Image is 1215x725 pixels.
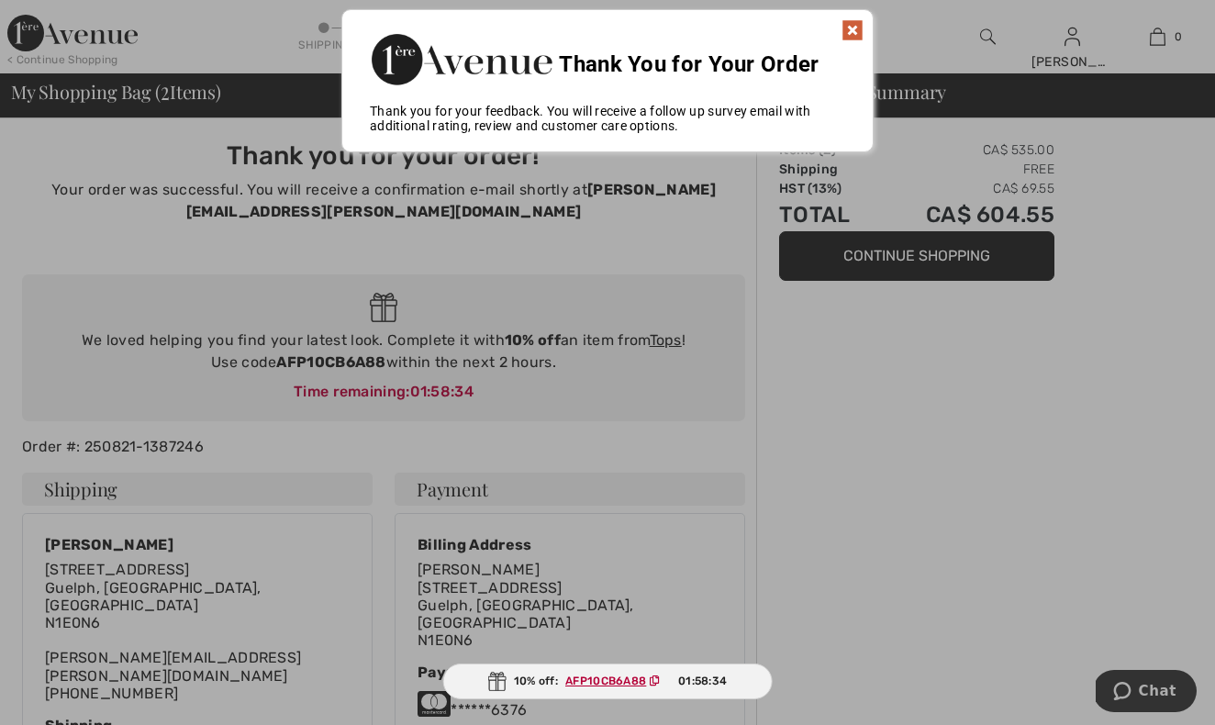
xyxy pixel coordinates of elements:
span: Thank You for Your Order [559,51,819,77]
img: Thank You for Your Order [370,28,553,90]
span: 01:58:34 [678,673,727,689]
div: 10% off: [443,664,773,699]
div: Thank you for your feedback. You will receive a follow up survey email with additional rating, re... [342,104,873,133]
span: Chat [43,13,81,29]
img: x [842,19,864,41]
img: Gift.svg [488,672,507,691]
ins: AFP10CB6A88 [565,675,646,687]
